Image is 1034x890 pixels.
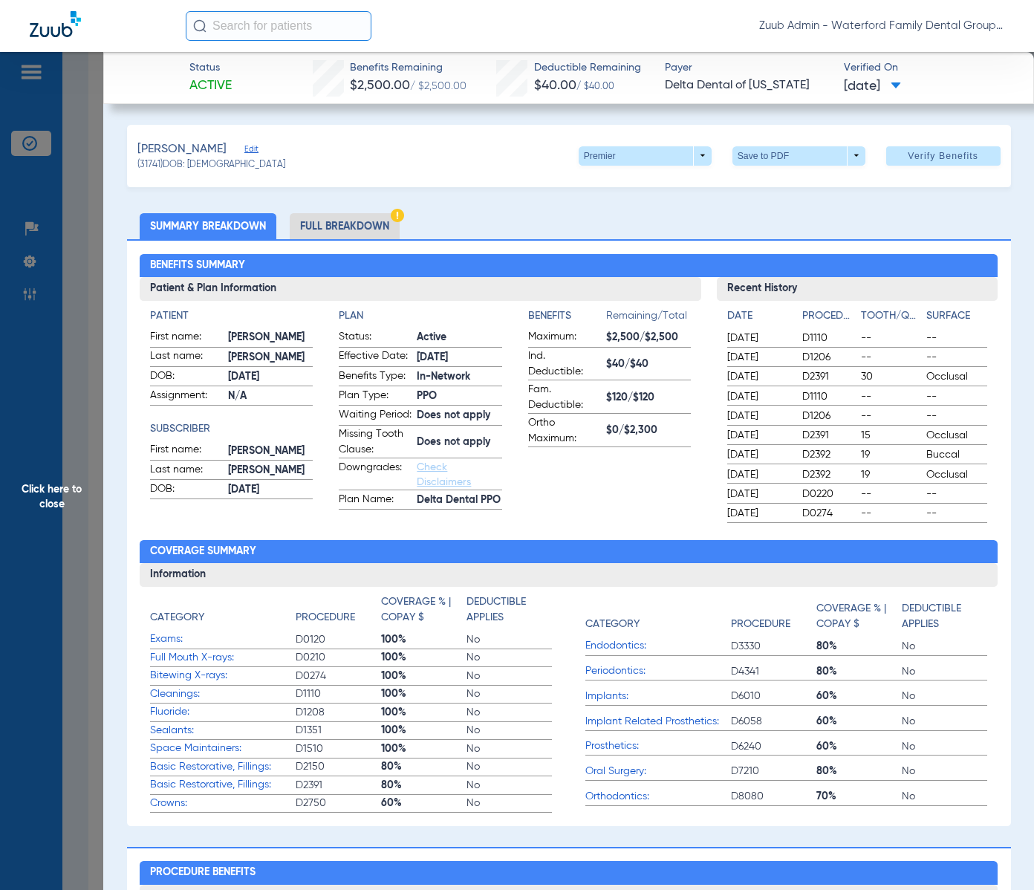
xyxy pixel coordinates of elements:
[816,764,902,779] span: 80%
[339,329,412,347] span: Status:
[926,506,987,521] span: --
[902,601,980,632] h4: Deductible Applies
[296,686,381,701] span: D1110
[228,369,313,385] span: [DATE]
[606,357,691,372] span: $40/$40
[902,664,987,679] span: No
[731,689,816,704] span: D6010
[727,308,790,329] app-breakdown-title: Date
[902,764,987,779] span: No
[228,444,313,459] span: [PERSON_NAME]
[908,150,978,162] span: Verify Benefits
[381,741,466,756] span: 100%
[861,350,922,365] span: --
[381,796,466,811] span: 60%
[585,689,731,704] span: Implants:
[150,348,223,366] span: Last name:
[466,594,544,626] h4: Deductible Applies
[466,741,552,756] span: No
[585,714,731,730] span: Implant Related Prosthetics:
[576,82,614,91] span: / $40.00
[244,144,258,158] span: Edit
[466,686,552,701] span: No
[296,778,381,793] span: D2391
[861,467,922,482] span: 19
[802,369,856,384] span: D2391
[228,389,313,404] span: N/A
[150,368,223,386] span: DOB:
[534,60,641,76] span: Deductible Remaining
[381,650,466,665] span: 100%
[186,11,371,41] input: Search for patients
[665,60,831,76] span: Payer
[585,638,731,654] span: Endodontics:
[296,669,381,683] span: D0274
[410,81,466,91] span: / $2,500.00
[816,664,902,679] span: 80%
[926,409,987,423] span: --
[727,409,790,423] span: [DATE]
[140,277,701,301] h3: Patient & Plan Information
[140,213,276,239] li: Summary Breakdown
[150,308,313,324] h4: Patient
[926,487,987,501] span: --
[802,428,856,443] span: D2391
[861,389,922,404] span: --
[140,540,998,564] h2: Coverage Summary
[534,79,576,92] span: $40.00
[727,447,790,462] span: [DATE]
[802,467,856,482] span: D2392
[606,308,691,329] span: Remaining/Total
[528,382,601,413] span: Fam. Deductible:
[339,407,412,425] span: Waiting Period:
[228,330,313,345] span: [PERSON_NAME]
[350,60,466,76] span: Benefits Remaining
[381,723,466,738] span: 100%
[886,146,1001,166] button: Verify Benefits
[731,617,790,632] h4: Procedure
[861,308,922,324] h4: Tooth/Quad
[296,594,381,631] app-breakdown-title: Procedure
[902,594,987,637] app-breakdown-title: Deductible Applies
[902,639,987,654] span: No
[585,764,731,779] span: Oral Surgery:
[727,389,790,404] span: [DATE]
[150,759,296,775] span: Basic Restorative, Fillings:
[339,426,412,458] span: Missing Tooth Clause:
[528,348,601,380] span: Ind. Deductible:
[606,390,691,406] span: $120/$120
[137,159,285,172] span: (31741) DOB: [DEMOGRAPHIC_DATA]
[391,209,404,222] img: Hazard
[296,632,381,647] span: D0120
[816,789,902,804] span: 70%
[381,705,466,720] span: 100%
[150,668,296,683] span: Bitewing X-rays:
[339,492,412,510] span: Plan Name:
[802,308,856,324] h4: Procedure
[296,723,381,738] span: D1351
[902,739,987,754] span: No
[228,463,313,478] span: [PERSON_NAME]
[665,77,831,95] span: Delta Dental of [US_STATE]
[150,704,296,720] span: Fluoride:
[150,329,223,347] span: First name:
[727,467,790,482] span: [DATE]
[861,447,922,462] span: 19
[802,487,856,501] span: D0220
[731,664,816,679] span: D4341
[466,705,552,720] span: No
[381,686,466,701] span: 100%
[150,388,223,406] span: Assignment:
[381,778,466,793] span: 80%
[802,308,856,329] app-breakdown-title: Procedure
[731,789,816,804] span: D8080
[816,594,902,637] app-breakdown-title: Coverage % | Copay $
[466,759,552,774] span: No
[585,617,640,632] h4: Category
[960,819,1034,890] iframe: Chat Widget
[417,435,501,450] span: Does not apply
[417,350,501,366] span: [DATE]
[606,423,691,438] span: $0/$2,300
[189,60,232,76] span: Status
[150,650,296,666] span: Full Mouth X-rays:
